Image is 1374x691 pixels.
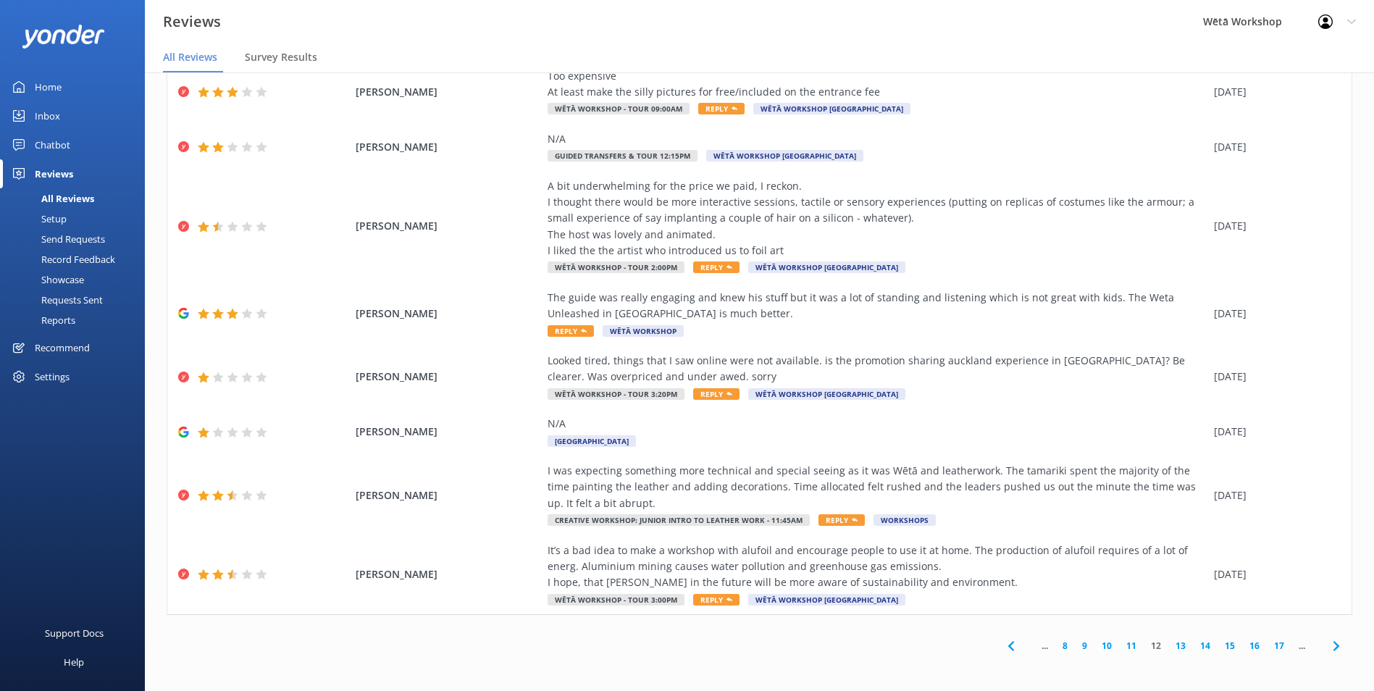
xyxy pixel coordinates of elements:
span: Wētā Workshop [GEOGRAPHIC_DATA] [748,388,905,400]
span: Wētā Workshop [GEOGRAPHIC_DATA] [706,150,863,162]
span: Guided Transfers & Tour 12:15pm [548,150,698,162]
div: [DATE] [1214,369,1333,385]
div: Home [35,72,62,101]
span: Reply [693,261,740,273]
div: [DATE] [1214,487,1333,503]
a: Reports [9,310,145,330]
span: Wētā Workshop [GEOGRAPHIC_DATA] [753,103,910,114]
div: Reviews [35,159,73,188]
div: [DATE] [1214,84,1333,100]
div: The guide was really engaging and knew his stuff but it was a lot of standing and listening which... [548,290,1207,322]
span: Workshops [874,514,936,526]
span: Wētā Workshop [603,325,684,337]
a: 17 [1267,639,1291,653]
a: 15 [1218,639,1242,653]
span: Reply [818,514,865,526]
img: yonder-white-logo.png [22,25,105,49]
span: Reply [698,103,745,114]
span: ... [1291,639,1312,653]
div: Looked tired, things that I saw online were not available. is the promotion sharing auckland expe... [548,353,1207,385]
a: Requests Sent [9,290,145,310]
a: 13 [1168,639,1193,653]
a: 9 [1075,639,1094,653]
div: Chatbot [35,130,70,159]
div: A bit underwhelming for the price we paid, I reckon. I thought there would be more interactive se... [548,178,1207,259]
span: Wētā Workshop [GEOGRAPHIC_DATA] [748,594,905,606]
span: Reply [548,325,594,337]
a: 12 [1144,639,1168,653]
span: Reply [693,594,740,606]
span: Wētā Workshop - Tour 3:00pm [548,594,684,606]
span: [PERSON_NAME] [356,139,540,155]
div: Support Docs [45,619,104,648]
div: [DATE] [1214,424,1333,440]
div: [DATE] [1214,139,1333,155]
div: Reports [9,310,75,330]
a: 14 [1193,639,1218,653]
div: [DATE] [1214,218,1333,234]
div: Requests Sent [9,290,103,310]
span: Creative Workshop: Junior Intro to Leather Work - 11:45am [548,514,810,526]
span: All Reviews [163,50,217,64]
div: [DATE] [1214,566,1333,582]
a: 10 [1094,639,1119,653]
span: [PERSON_NAME] [356,487,540,503]
span: Wētā Workshop - Tour 3:20pm [548,388,684,400]
span: [PERSON_NAME] [356,306,540,322]
span: Wētā Workshop - Tour 2:00pm [548,261,684,273]
a: 8 [1055,639,1075,653]
a: Showcase [9,269,145,290]
a: 11 [1119,639,1144,653]
div: Showcase [9,269,84,290]
a: Record Feedback [9,249,145,269]
span: Survey Results [245,50,317,64]
span: [PERSON_NAME] [356,566,540,582]
div: All Reviews [9,188,94,209]
span: Wētā Workshop - Tour 09:00am [548,103,690,114]
h3: Reviews [163,10,221,33]
div: It’s a bad idea to make a workshop with alufoil and encourage people to use it at home. The produ... [548,543,1207,591]
div: I was expecting something more technical and special seeing as it was Wētā and leatherwork. The t... [548,463,1207,511]
a: Send Requests [9,229,145,249]
div: [DATE] [1214,306,1333,322]
div: Recommend [35,333,90,362]
a: 16 [1242,639,1267,653]
div: Record Feedback [9,249,115,269]
span: [PERSON_NAME] [356,369,540,385]
div: N/A [548,416,1207,432]
span: Reply [693,388,740,400]
div: Too expensive At least make the silly pictures for free/included on the entrance fee [548,68,1207,101]
div: Inbox [35,101,60,130]
a: All Reviews [9,188,145,209]
span: [PERSON_NAME] [356,84,540,100]
div: Settings [35,362,70,391]
span: ... [1034,639,1055,653]
span: [GEOGRAPHIC_DATA] [548,435,636,447]
div: N/A [548,131,1207,147]
a: Setup [9,209,145,229]
span: [PERSON_NAME] [356,424,540,440]
span: Wētā Workshop [GEOGRAPHIC_DATA] [748,261,905,273]
div: Send Requests [9,229,105,249]
span: [PERSON_NAME] [356,218,540,234]
div: Help [64,648,84,677]
div: Setup [9,209,67,229]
